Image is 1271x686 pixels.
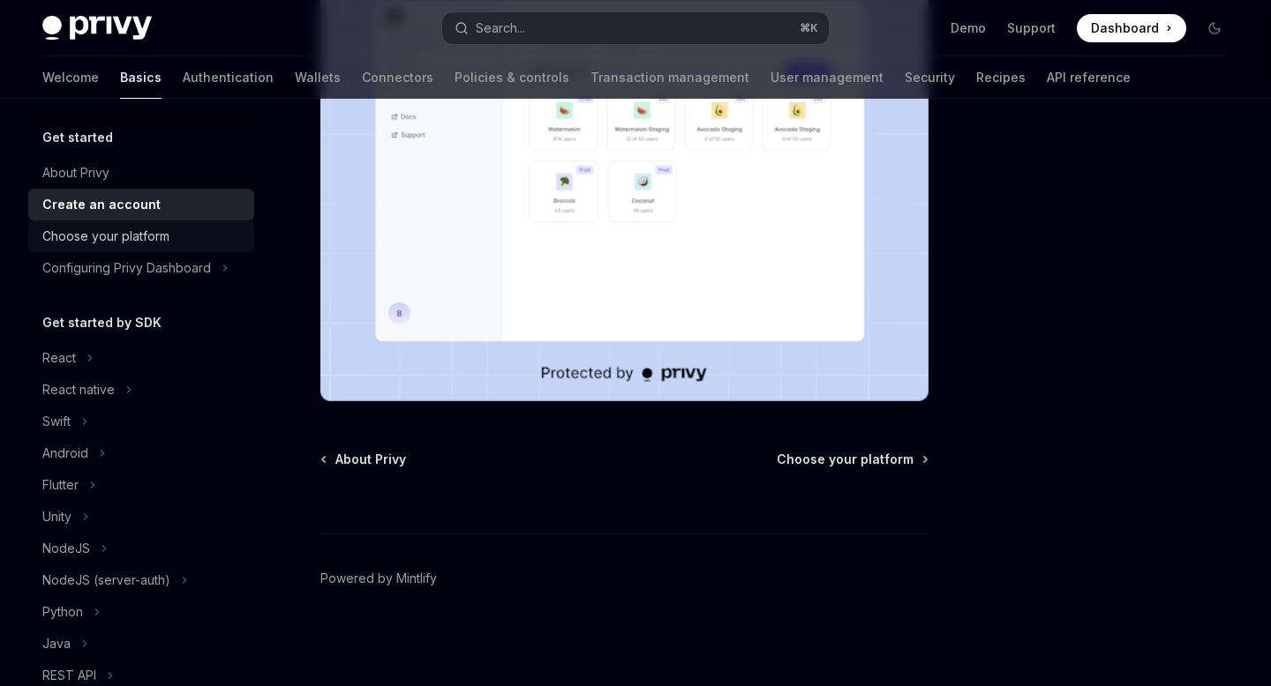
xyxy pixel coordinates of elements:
a: Create an account [28,189,254,220]
a: About Privy [322,451,406,468]
div: NodeJS [42,538,90,559]
div: NodeJS (server-auth) [42,570,170,591]
h5: Get started [42,127,113,148]
a: Authentication [183,56,274,99]
button: Toggle dark mode [1200,14,1229,42]
a: Transaction management [590,56,749,99]
a: Powered by Mintlify [320,570,437,587]
span: Choose your platform [777,451,914,468]
a: Support [1007,19,1056,37]
div: REST API [42,665,96,686]
div: Python [42,601,83,623]
div: React native [42,379,115,400]
div: About Privy [42,162,109,183]
div: Create an account [42,194,161,215]
div: Search... [476,18,525,39]
div: React [42,347,76,369]
div: Flutter [42,474,79,496]
a: Basics [120,56,162,99]
a: Dashboard [1077,14,1186,42]
div: Choose your platform [42,226,169,247]
a: API reference [1047,56,1131,99]
a: User management [771,56,884,99]
span: About Privy [335,451,406,468]
div: Android [42,443,88,464]
a: Wallets [295,56,341,99]
img: dark logo [42,16,152,41]
a: Welcome [42,56,99,99]
span: ⌘ K [800,21,818,35]
a: Policies & controls [455,56,569,99]
button: Search...⌘K [442,12,828,44]
h5: Get started by SDK [42,312,162,333]
a: Connectors [362,56,433,99]
a: Security [905,56,955,99]
a: About Privy [28,157,254,189]
a: Choose your platform [28,220,254,252]
div: Java [42,633,71,654]
a: Choose your platform [777,451,927,468]
a: Demo [951,19,986,37]
div: Configuring Privy Dashboard [42,257,211,279]
a: Recipes [976,56,1026,99]
div: Swift [42,411,71,432]
span: Dashboard [1091,19,1159,37]
div: Unity [42,506,71,527]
